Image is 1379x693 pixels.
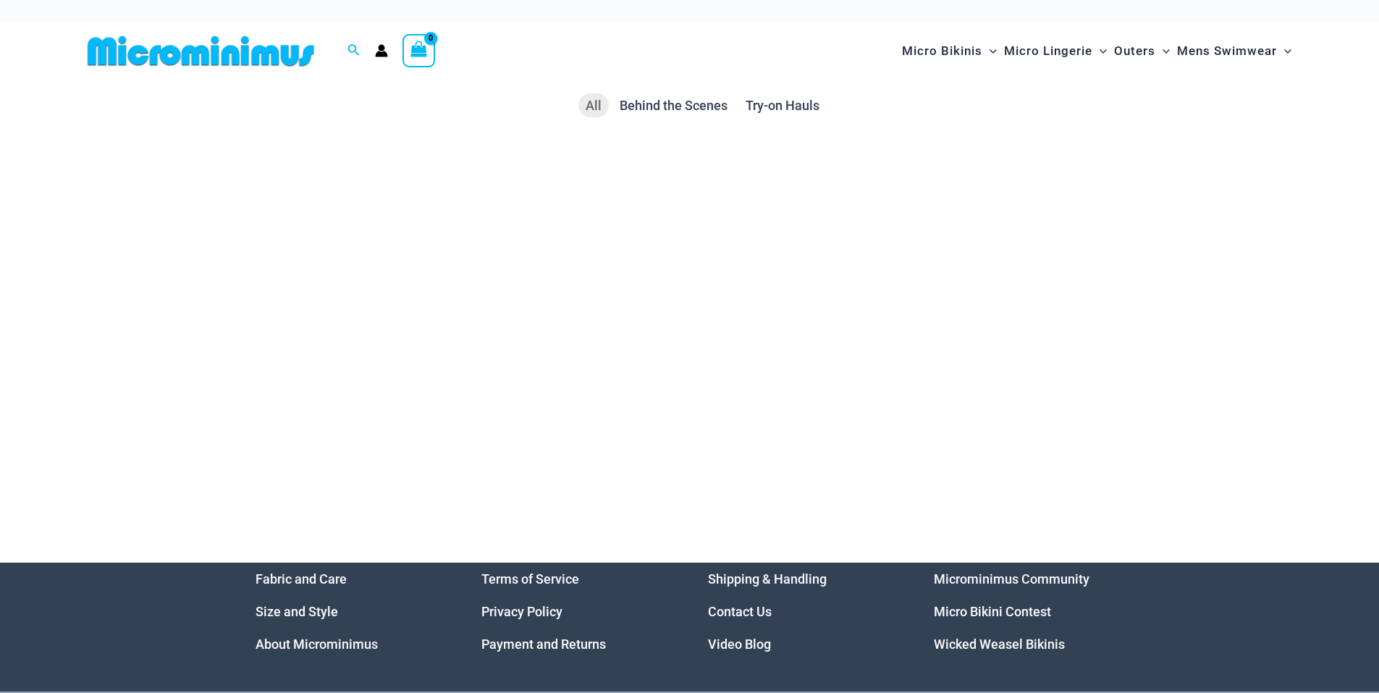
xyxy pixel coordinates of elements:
[1004,33,1092,70] span: Micro Lingerie
[256,571,347,587] a: Fabric and Care
[481,637,606,652] a: Payment and Returns
[708,563,898,660] nav: Menu
[708,637,771,652] a: Video Blog
[898,29,1000,73] a: Micro BikinisMenu ToggleMenu Toggle
[481,604,562,619] a: Privacy Policy
[934,604,1051,619] a: Micro Bikini Contest
[620,98,728,113] span: Behind the Scenes
[708,571,827,587] a: Shipping & Handling
[934,637,1065,652] a: Wicked Weasel Bikinis
[256,563,446,660] nav: Menu
[347,42,360,60] a: Search icon link
[586,98,602,113] span: All
[481,563,672,660] aside: Footer Widget 2
[1277,33,1291,70] span: Menu Toggle
[708,563,898,660] aside: Footer Widget 3
[256,604,338,619] a: Size and Style
[256,637,378,652] a: About Microminimus
[1092,33,1107,70] span: Menu Toggle
[934,563,1124,660] aside: Footer Widget 4
[256,563,446,660] aside: Footer Widget 1
[481,563,672,660] nav: Menu
[1000,29,1110,73] a: Micro LingerieMenu ToggleMenu Toggle
[375,44,388,57] a: Account icon link
[82,35,320,67] img: MM SHOP LOGO FLAT
[934,563,1124,660] nav: Menu
[902,33,982,70] span: Micro Bikinis
[934,571,1089,587] a: Microminimus Community
[1110,29,1173,73] a: OutersMenu ToggleMenu Toggle
[896,27,1298,75] nav: Site Navigation
[1114,33,1155,70] span: Outers
[982,33,997,70] span: Menu Toggle
[481,571,579,587] a: Terms of Service
[402,34,436,67] a: View Shopping Cart, empty
[746,98,819,113] span: Try-on Hauls
[1177,33,1277,70] span: Mens Swimwear
[708,604,772,619] a: Contact Us
[1155,33,1170,70] span: Menu Toggle
[1173,29,1295,73] a: Mens SwimwearMenu ToggleMenu Toggle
